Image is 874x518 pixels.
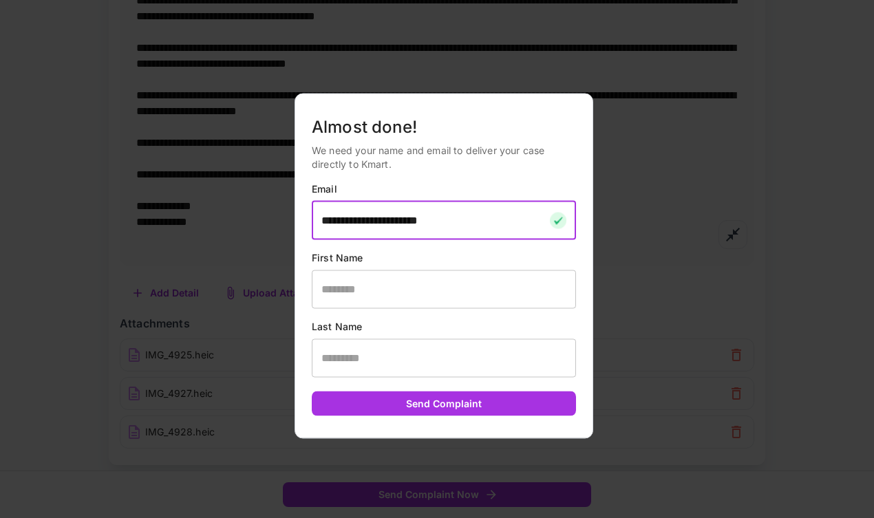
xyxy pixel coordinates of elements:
[312,116,576,138] h5: Almost done!
[312,319,576,333] p: Last Name
[312,182,576,195] p: Email
[550,212,566,228] img: checkmark
[312,143,576,171] p: We need your name and email to deliver your case directly to Kmart.
[312,391,576,416] button: Send Complaint
[312,250,576,264] p: First Name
